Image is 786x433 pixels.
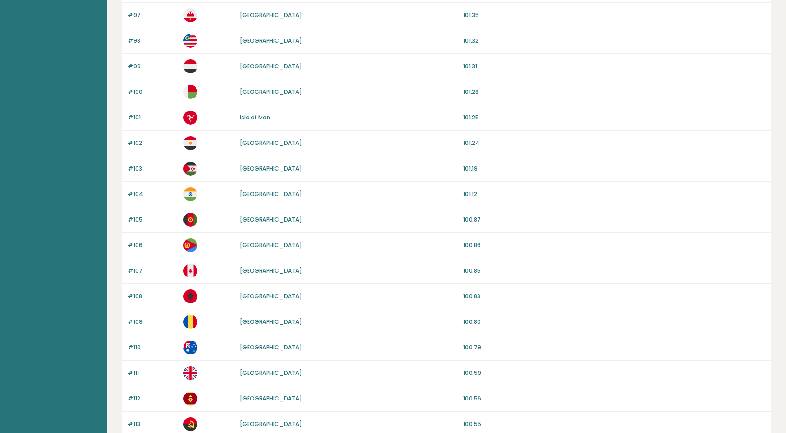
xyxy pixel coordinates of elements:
a: [GEOGRAPHIC_DATA] [240,369,302,377]
p: 100.56 [463,394,765,403]
p: 101.24 [463,139,765,147]
p: 100.86 [463,241,765,249]
img: au.svg [183,341,197,354]
a: [GEOGRAPHIC_DATA] [240,139,302,147]
p: 100.83 [463,292,765,301]
p: #100 [128,88,178,96]
img: ro.svg [183,315,197,329]
a: [GEOGRAPHIC_DATA] [240,216,302,223]
p: #110 [128,343,178,352]
p: 101.32 [463,37,765,45]
img: af.svg [183,213,197,227]
p: #112 [128,394,178,403]
a: Isle of Man [240,113,270,121]
img: gb.svg [183,366,197,380]
a: [GEOGRAPHIC_DATA] [240,267,302,275]
p: #109 [128,318,178,326]
p: 101.12 [463,190,765,198]
p: #97 [128,11,178,20]
a: [GEOGRAPHIC_DATA] [240,420,302,428]
p: 101.19 [463,164,765,173]
p: #104 [128,190,178,198]
p: 100.55 [463,420,765,428]
img: eg.svg [183,136,197,150]
p: #113 [128,420,178,428]
a: [GEOGRAPHIC_DATA] [240,190,302,198]
p: #102 [128,139,178,147]
a: [GEOGRAPHIC_DATA] [240,88,302,96]
img: in.svg [183,187,197,201]
p: #108 [128,292,178,301]
a: [GEOGRAPHIC_DATA] [240,318,302,326]
p: #107 [128,267,178,275]
p: 100.59 [463,369,765,377]
img: al.svg [183,289,197,303]
p: 100.85 [463,267,765,275]
p: 100.80 [463,318,765,326]
img: ye.svg [183,59,197,73]
p: 101.28 [463,88,765,96]
a: [GEOGRAPHIC_DATA] [240,241,302,249]
img: im.svg [183,111,197,125]
a: [GEOGRAPHIC_DATA] [240,292,302,300]
img: ca.svg [183,264,197,278]
a: [GEOGRAPHIC_DATA] [240,11,302,19]
img: ao.svg [183,417,197,431]
a: [GEOGRAPHIC_DATA] [240,394,302,402]
a: [GEOGRAPHIC_DATA] [240,37,302,45]
a: [GEOGRAPHIC_DATA] [240,343,302,351]
img: er.svg [183,238,197,252]
p: 101.31 [463,62,765,71]
img: my.svg [183,34,197,48]
a: [GEOGRAPHIC_DATA] [240,62,302,70]
p: #105 [128,216,178,224]
img: gi.svg [183,8,197,22]
p: #99 [128,62,178,71]
a: [GEOGRAPHIC_DATA] [240,164,302,172]
p: 100.79 [463,343,765,352]
p: 101.35 [463,11,765,20]
img: mg.svg [183,85,197,99]
p: #103 [128,164,178,173]
p: #111 [128,369,178,377]
p: #98 [128,37,178,45]
p: 101.25 [463,113,765,122]
img: me.svg [183,392,197,406]
img: eh.svg [183,162,197,176]
p: #101 [128,113,178,122]
p: #106 [128,241,178,249]
p: 100.87 [463,216,765,224]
